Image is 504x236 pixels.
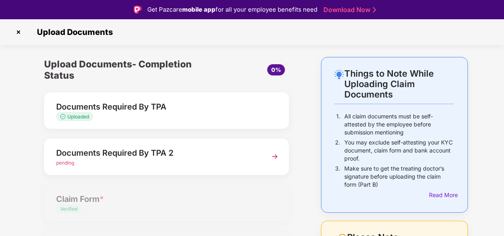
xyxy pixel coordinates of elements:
p: You may exclude self-attesting your KYC document, claim form and bank account proof. [344,138,454,163]
img: svg+xml;base64,PHN2ZyBpZD0iTmV4dCIgeG1sbnM9Imh0dHA6Ly93d3cudzMub3JnLzIwMDAvc3ZnIiB3aWR0aD0iMzYiIG... [268,149,282,164]
span: pending [56,160,74,166]
span: 0% [271,66,281,73]
p: All claim documents must be self-attested by the employee before submission mentioning [344,112,454,136]
img: svg+xml;base64,PHN2ZyB4bWxucz0iaHR0cDovL3d3dy53My5vcmcvMjAwMC9zdmciIHdpZHRoPSIyNC4wOTMiIGhlaWdodD... [334,69,344,79]
p: 3. [335,165,340,189]
strong: mobile app [182,6,215,13]
img: svg+xml;base64,PHN2ZyBpZD0iQ3Jvc3MtMzJ4MzIiIHhtbG5zPSJodHRwOi8vd3d3LnczLm9yZy8yMDAwL3N2ZyIgd2lkdG... [12,26,25,39]
div: Upload Documents- Completion Status [44,57,207,83]
span: Upload Documents [29,27,117,37]
div: Things to Note While Uploading Claim Documents [344,68,454,100]
img: Logo [134,6,142,14]
img: Stroke [373,6,376,14]
a: Download Now [323,6,374,14]
p: 1. [336,112,340,136]
div: Documents Required By TPA 2 [56,146,258,159]
div: Get Pazcare for all your employee benefits need [147,5,317,14]
span: Uploaded [67,114,89,120]
p: Make sure to get the treating doctor’s signature before uploading the claim form (Part B) [344,165,454,189]
div: Documents Required By TPA [56,100,258,113]
div: Read More [429,191,454,199]
p: 2. [335,138,340,163]
img: svg+xml;base64,PHN2ZyB4bWxucz0iaHR0cDovL3d3dy53My5vcmcvMjAwMC9zdmciIHdpZHRoPSIxMy4zMzMiIGhlaWdodD... [60,114,67,119]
